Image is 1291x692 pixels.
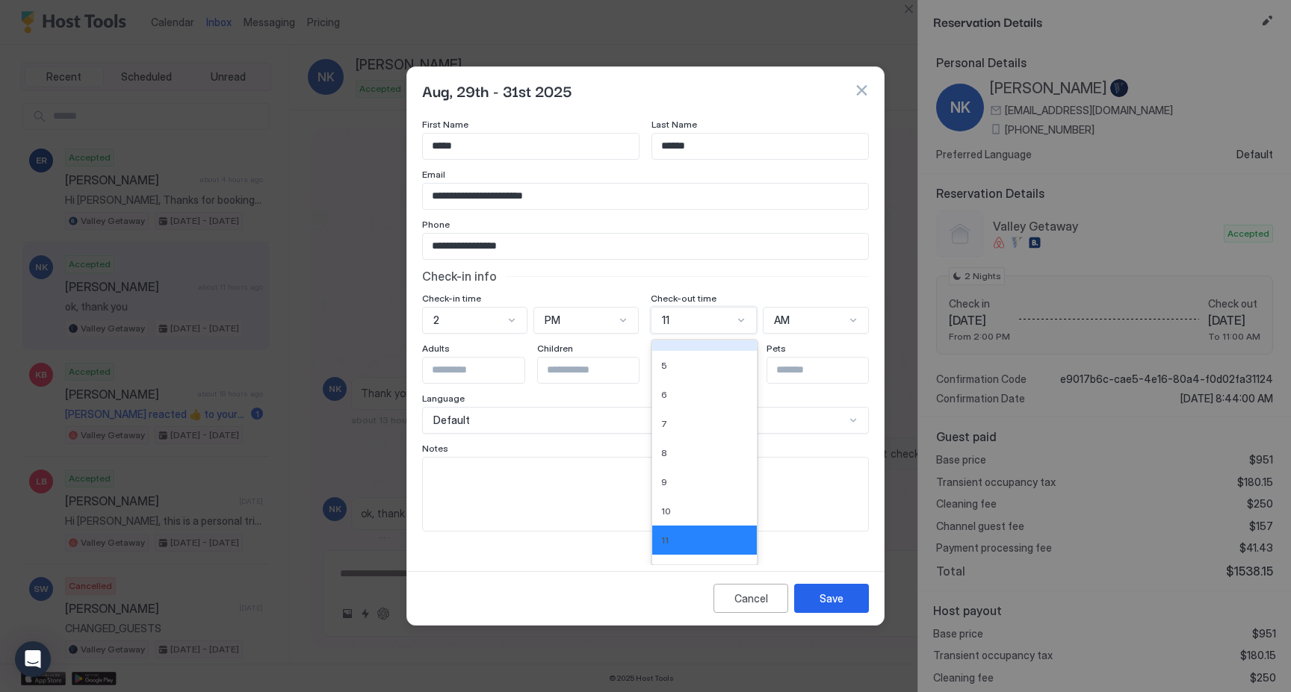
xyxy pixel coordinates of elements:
[422,79,572,102] span: Aug, 29th - 31st 2025
[422,269,497,284] span: Check-in info
[423,184,868,209] input: Input Field
[661,447,667,458] span: 8
[423,134,639,159] input: Input Field
[713,584,788,613] button: Cancel
[422,393,465,404] span: Language
[651,119,697,130] span: Last Name
[734,590,768,606] div: Cancel
[794,584,869,613] button: Save
[652,134,868,159] input: Input Field
[422,293,481,304] span: Check-in time
[661,360,667,371] span: 5
[662,314,669,327] span: 11
[661,389,667,400] span: 6
[661,564,671,575] span: 12
[774,314,790,327] span: AM
[422,169,445,180] span: Email
[767,358,890,383] input: Input Field
[651,293,716,304] span: Check-out time
[661,476,667,487] span: 9
[661,418,667,429] span: 7
[422,343,450,354] span: Adults
[15,641,51,677] div: Open Intercom Messenger
[422,219,450,230] span: Phone
[545,314,560,327] span: PM
[767,343,786,354] span: Pets
[661,505,671,517] span: 10
[423,458,868,531] textarea: Input Field
[433,314,439,327] span: 2
[820,590,843,606] div: Save
[433,414,470,427] span: Default
[422,119,468,130] span: First Name
[422,443,448,454] span: Notes
[661,534,669,546] span: 11
[537,343,573,354] span: Children
[538,358,660,383] input: Input Field
[423,358,545,383] input: Input Field
[423,234,868,259] input: Input Field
